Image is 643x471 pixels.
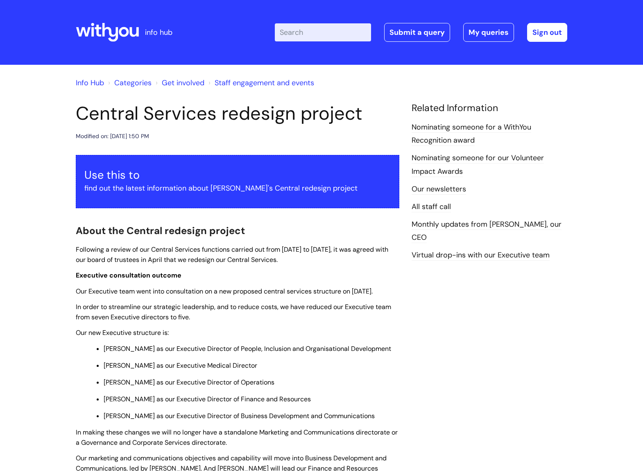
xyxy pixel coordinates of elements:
[76,271,181,280] span: Executive consultation outcome
[76,245,388,264] span: Following a review of our Central Services functions carried out from [DATE] to [DATE], it was ag...
[412,122,531,146] a: Nominating someone for a WithYou Recognition award
[76,131,149,141] div: Modified on: [DATE] 1:50 PM
[463,23,514,42] a: My queries
[162,78,204,88] a: Get involved
[76,428,398,447] span: In making these changes we will no longer have a standalone Marketing and Communications director...
[412,184,466,195] a: Our newsletters
[104,412,375,420] span: [PERSON_NAME] as our Executive Director of Business Development and Communications
[412,219,561,243] a: Monthly updates from [PERSON_NAME], our CEO
[104,395,311,403] span: [PERSON_NAME] as our Executive Director of Finance and Resources
[76,303,391,321] span: In order to streamline our strategic leadership, and to reduce costs, we have reduced our Executi...
[145,26,172,39] p: info hub
[114,78,152,88] a: Categories
[76,102,399,125] h1: Central Services redesign project
[206,76,314,89] li: Staff engagement and events
[76,287,373,296] span: Our Executive team went into consultation on a new proposed central services structure on [DATE].
[84,182,391,195] p: find out the latest information about [PERSON_NAME]'s Central redesign project
[275,23,567,42] div: | -
[412,250,550,261] a: Virtual drop-ins with our Executive team
[84,168,391,182] h3: Use this to
[104,378,274,387] span: [PERSON_NAME] as our Executive Director of Operations
[412,153,544,177] a: Nominating someone for our Volunteer Impact Awards
[384,23,450,42] a: Submit a query
[104,344,391,353] span: [PERSON_NAME] as our Executive Director of People, Inclusion and Organisational Development
[104,361,257,370] span: [PERSON_NAME] as our Executive Medical Director
[412,102,567,114] h4: Related Information
[412,202,451,212] a: All staff call
[76,224,245,237] span: About the Central redesign project
[527,23,567,42] a: Sign out
[76,78,104,88] a: Info Hub
[154,76,204,89] li: Get involved
[215,78,314,88] a: Staff engagement and events
[106,76,152,89] li: Solution home
[275,23,371,41] input: Search
[76,328,169,337] span: Our new Executive structure is:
